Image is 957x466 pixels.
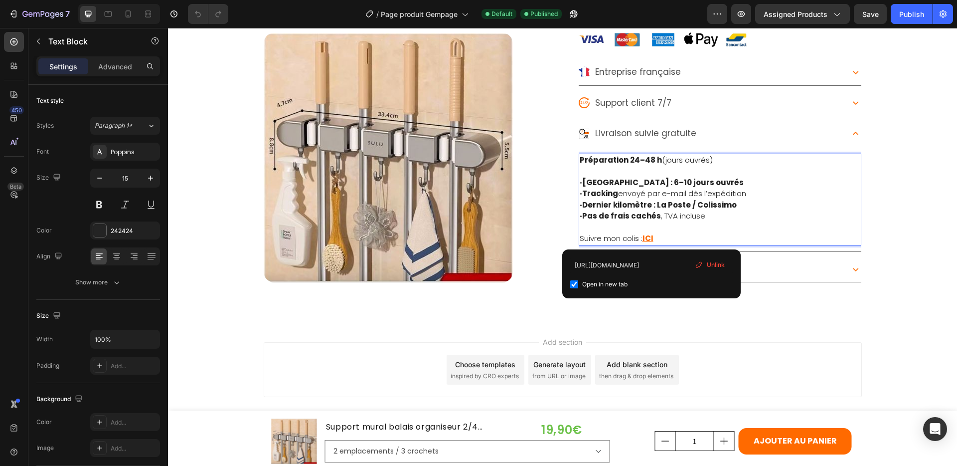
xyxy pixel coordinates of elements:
button: Show more [36,273,160,291]
div: Choose templates [287,331,347,342]
div: Styles [36,121,54,130]
button: AJOUTER AU PANIER [571,400,684,427]
div: AJOUTER AU PANIER [586,406,669,421]
a: ICI [475,205,485,216]
button: increment [546,404,566,423]
span: from URL or image [364,344,418,353]
button: Save [854,4,887,24]
img: gempages_570240670187390104-431b071a-9bde-417e-bbb5-b60286e705b5.jpg [410,4,580,19]
span: inspired by CRO experts [283,344,351,353]
div: Add... [111,362,158,371]
div: Size [36,171,63,185]
div: Undo/Redo [188,4,228,24]
div: Text style [36,96,64,105]
strong: [GEOGRAPHIC_DATA] : 6–10 jours ouvrés [414,149,576,159]
button: Paragraph 1* [90,117,160,135]
span: Assigned Products [764,9,827,19]
div: Show more [75,277,122,287]
span: Add section [371,309,418,319]
div: 19,90€ [372,392,442,412]
span: Open in new tab [582,278,628,290]
button: Publish [891,4,933,24]
input: quantity [507,404,546,423]
button: decrement [487,404,507,423]
div: Font [36,147,49,156]
input: Auto [91,330,159,348]
p: Advanced [98,61,132,72]
div: 450 [9,106,24,114]
div: Poppins [111,148,158,157]
p: 7 [65,8,70,20]
div: Add... [111,418,158,427]
div: Color [36,226,52,235]
p: Text Block [48,35,133,47]
div: Image [36,444,54,453]
div: Beta [7,183,24,191]
strong: Dernier kilomètre : La Poste / Colissimo [414,171,569,182]
div: Size [36,309,63,323]
input: Paste link here [570,257,733,273]
span: Save [862,10,879,18]
div: Background [36,393,85,406]
button: Assigned Products [755,4,850,24]
strong: Pas de frais cachés [414,183,493,193]
p: 30 jours pour essayer [427,233,519,248]
p: Settings [49,61,77,72]
p: Support client 7/7 [427,67,503,82]
span: then drag & drop elements [431,344,505,353]
div: Color [36,418,52,427]
div: Publish [899,9,924,19]
div: Rich Text Editor. Editing area: main [411,125,693,217]
strong: Tracking [414,160,450,171]
p: Livraison suivie gratuite [427,98,528,113]
div: Padding [36,361,59,370]
div: 242424 [111,227,158,235]
strong: Préparation 24–48 h [412,126,494,137]
span: / [376,9,379,19]
div: Open Intercom Messenger [923,417,947,441]
span: Paragraph 1* [95,121,133,130]
div: Add... [111,444,158,453]
p: (jours ouvrés) [412,126,692,138]
p: Entreprise française [427,36,513,52]
button: 7 [4,4,74,24]
div: Generate layout [365,331,418,342]
span: Unlink [707,260,725,269]
span: Default [491,9,512,18]
span: Published [530,9,558,18]
div: Add blank section [439,331,499,342]
div: Align [36,250,64,263]
p: Suivre mon colis : [412,205,692,217]
div: Width [36,335,53,344]
span: Page produit Gempage [381,9,458,19]
iframe: Design area [168,28,957,466]
p: • • envoyé par e-mail dès l’expédition • • , TVA incluse [412,138,692,194]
